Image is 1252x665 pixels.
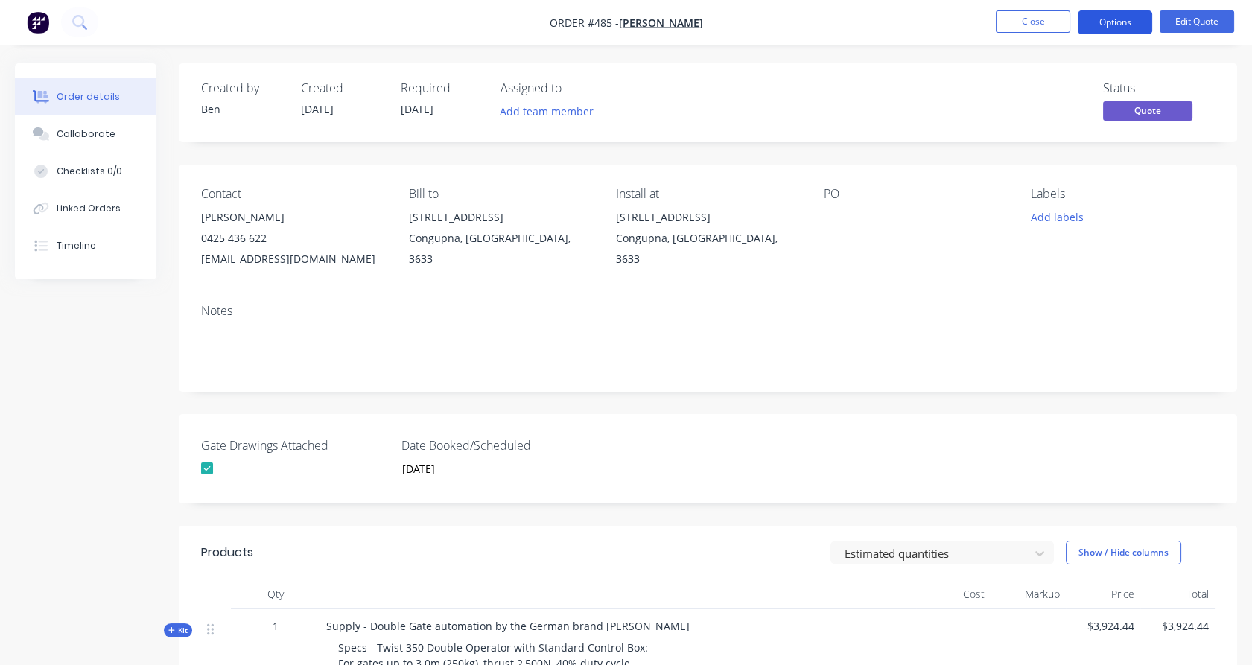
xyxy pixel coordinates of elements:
div: Labels [1031,187,1215,201]
div: Markup [991,579,1065,609]
div: Total [1140,579,1215,609]
label: Gate Drawings Attached [201,436,387,454]
button: Edit Quote [1160,10,1234,33]
button: Options [1078,10,1152,34]
div: [STREET_ADDRESS] [616,207,800,228]
div: 0425 436 622 [201,228,385,249]
button: Linked Orders [15,190,156,227]
div: Cost [916,579,991,609]
div: [EMAIL_ADDRESS][DOMAIN_NAME] [201,249,385,270]
div: Required [401,81,483,95]
div: [PERSON_NAME]0425 436 622[EMAIL_ADDRESS][DOMAIN_NAME] [201,207,385,270]
button: Order details [15,78,156,115]
div: Bill to [409,187,593,201]
div: Contact [201,187,385,201]
div: Timeline [57,239,96,252]
button: Add labels [1023,207,1091,227]
div: Order details [57,90,120,104]
span: $3,924.44 [1146,618,1209,634]
button: Add team member [501,101,602,121]
div: [STREET_ADDRESS]Congupna, [GEOGRAPHIC_DATA], 3633 [616,207,800,270]
div: Products [201,544,253,561]
button: Timeline [15,227,156,264]
img: Factory [27,11,49,34]
label: Date Booked/Scheduled [401,436,588,454]
div: Created by [201,81,283,95]
div: [STREET_ADDRESS]Congupna, [GEOGRAPHIC_DATA], 3633 [409,207,593,270]
button: Collaborate [15,115,156,153]
div: PO [824,187,1008,201]
div: Price [1066,579,1140,609]
span: Supply - Double Gate automation by the German brand [PERSON_NAME] [326,619,690,633]
div: Qty [231,579,320,609]
div: Ben [201,101,283,117]
span: Order #485 - [550,16,619,30]
div: Linked Orders [57,202,121,215]
button: Checklists 0/0 [15,153,156,190]
div: Install at [616,187,800,201]
div: [STREET_ADDRESS] [409,207,593,228]
input: Enter date [392,458,577,480]
div: Status [1103,81,1215,95]
button: Close [996,10,1070,33]
span: [DATE] [401,102,433,116]
div: Assigned to [501,81,649,95]
span: 1 [273,618,279,634]
span: [DATE] [301,102,334,116]
div: Congupna, [GEOGRAPHIC_DATA], 3633 [409,228,593,270]
span: Kit [168,625,188,636]
span: $3,924.44 [1072,618,1134,634]
div: Created [301,81,383,95]
button: Show / Hide columns [1066,541,1181,564]
a: [PERSON_NAME] [619,16,703,30]
div: Notes [201,304,1215,318]
button: Kit [164,623,192,637]
div: Checklists 0/0 [57,165,122,178]
span: Quote [1103,101,1192,120]
button: Add team member [492,101,602,121]
div: [PERSON_NAME] [201,207,385,228]
div: Collaborate [57,127,115,141]
div: Congupna, [GEOGRAPHIC_DATA], 3633 [616,228,800,270]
